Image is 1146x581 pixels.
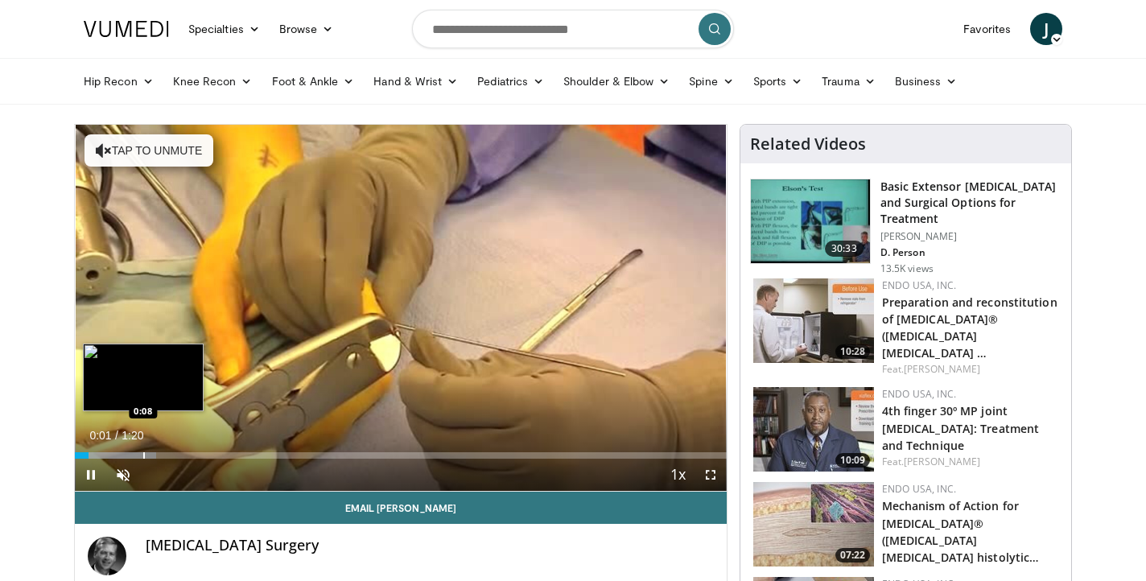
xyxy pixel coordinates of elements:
[835,453,870,468] span: 10:09
[146,537,714,554] h4: [MEDICAL_DATA] Surgery
[364,65,468,97] a: Hand & Wrist
[75,492,727,524] a: Email [PERSON_NAME]
[412,10,734,48] input: Search topics, interventions
[750,179,1061,275] a: 30:33 Basic Extensor [MEDICAL_DATA] and Surgical Options for Treatment [PERSON_NAME] D. Person 13...
[83,344,204,411] img: image.jpeg
[904,362,980,376] a: [PERSON_NAME]
[751,179,870,263] img: bed40874-ca21-42dc-8a42-d9b09b7d8d58.150x105_q85_crop-smart_upscale.jpg
[468,65,554,97] a: Pediatrics
[880,246,1061,259] p: D. Person
[882,482,956,496] a: Endo USA, Inc.
[750,134,866,154] h4: Related Videos
[84,21,169,37] img: VuMedi Logo
[554,65,679,97] a: Shoulder & Elbow
[270,13,344,45] a: Browse
[885,65,967,97] a: Business
[179,13,270,45] a: Specialties
[75,125,727,492] video-js: Video Player
[753,387,874,472] a: 10:09
[753,482,874,567] img: 4f28c07a-856f-4770-928d-01fbaac11ded.150x105_q85_crop-smart_upscale.jpg
[75,452,727,459] div: Progress Bar
[107,459,139,491] button: Unmute
[753,278,874,363] img: ab89541e-13d0-49f0-812b-38e61ef681fd.150x105_q85_crop-smart_upscale.jpg
[835,548,870,562] span: 07:22
[882,498,1040,564] a: Mechanism of Action for [MEDICAL_DATA]® ([MEDICAL_DATA] [MEDICAL_DATA] histolytic…
[882,403,1040,452] a: 4th finger 30º MP joint [MEDICAL_DATA]: Treatment and Technique
[954,13,1020,45] a: Favorites
[662,459,695,491] button: Playback Rate
[835,344,870,359] span: 10:28
[880,230,1061,243] p: [PERSON_NAME]
[1030,13,1062,45] a: J
[882,387,956,401] a: Endo USA, Inc.
[163,65,262,97] a: Knee Recon
[882,362,1058,377] div: Feat.
[122,429,143,442] span: 1:20
[74,65,163,97] a: Hip Recon
[88,537,126,575] img: Avatar
[695,459,727,491] button: Fullscreen
[753,387,874,472] img: 8065f212-d011-4f4d-b273-cea272d03683.150x105_q85_crop-smart_upscale.jpg
[753,482,874,567] a: 07:22
[262,65,365,97] a: Foot & Ankle
[880,179,1061,227] h3: Basic Extensor [MEDICAL_DATA] and Surgical Options for Treatment
[882,278,956,292] a: Endo USA, Inc.
[904,455,980,468] a: [PERSON_NAME]
[812,65,885,97] a: Trauma
[882,295,1057,361] a: Preparation and reconstitution of [MEDICAL_DATA]® ([MEDICAL_DATA] [MEDICAL_DATA] …
[744,65,813,97] a: Sports
[880,262,934,275] p: 13.5K views
[75,459,107,491] button: Pause
[115,429,118,442] span: /
[882,455,1058,469] div: Feat.
[679,65,743,97] a: Spine
[89,429,111,442] span: 0:01
[753,278,874,363] a: 10:28
[85,134,213,167] button: Tap to unmute
[825,241,864,257] span: 30:33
